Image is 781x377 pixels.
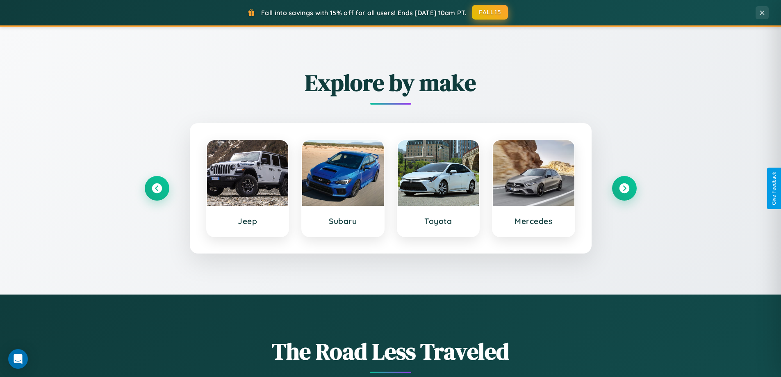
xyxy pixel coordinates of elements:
[145,67,637,98] h2: Explore by make
[261,9,467,17] span: Fall into savings with 15% off for all users! Ends [DATE] 10am PT.
[472,5,508,20] button: FALL15
[145,336,637,367] h1: The Road Less Traveled
[310,216,376,226] h3: Subaru
[215,216,280,226] h3: Jeep
[501,216,566,226] h3: Mercedes
[8,349,28,369] div: Open Intercom Messenger
[406,216,471,226] h3: Toyota
[771,172,777,205] div: Give Feedback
